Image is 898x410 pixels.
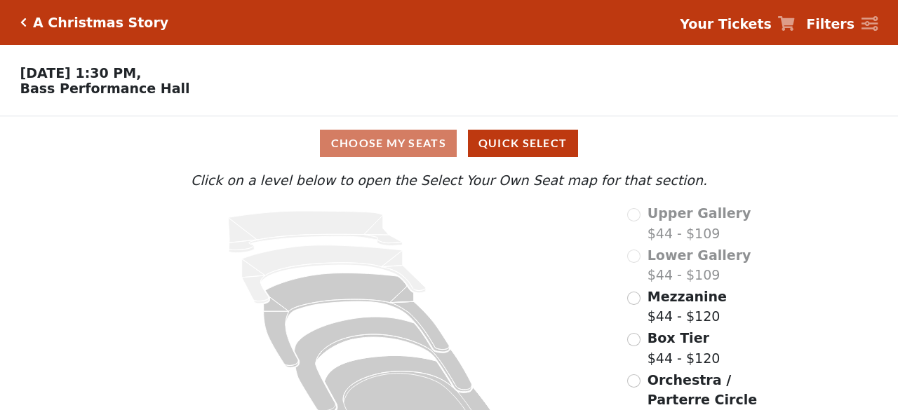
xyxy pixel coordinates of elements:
[648,247,751,263] span: Lower Gallery
[648,245,751,285] label: $44 - $109
[648,330,709,346] span: Box Tier
[33,15,168,31] h5: A Christmas Story
[20,18,27,27] a: Click here to go back to filters
[229,211,403,253] path: Upper Gallery - Seats Available: 0
[242,245,426,303] path: Lower Gallery - Seats Available: 0
[648,289,727,304] span: Mezzanine
[648,203,751,243] label: $44 - $109
[806,14,878,34] a: Filters
[468,130,578,157] button: Quick Select
[648,287,727,327] label: $44 - $120
[648,372,757,408] span: Orchestra / Parterre Circle
[806,16,855,32] strong: Filters
[648,205,751,221] span: Upper Gallery
[648,328,721,368] label: $44 - $120
[122,170,776,191] p: Click on a level below to open the Select Your Own Seat map for that section.
[680,14,795,34] a: Your Tickets
[680,16,772,32] strong: Your Tickets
